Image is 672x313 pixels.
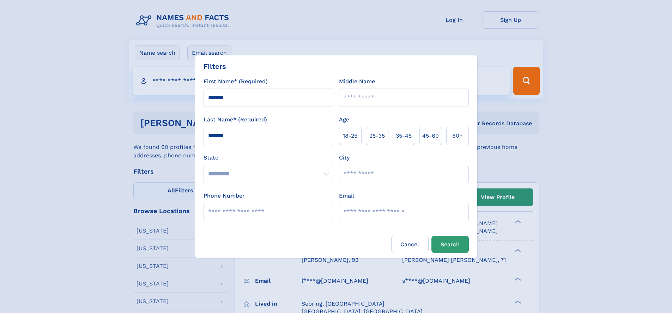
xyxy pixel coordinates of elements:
[422,132,439,140] span: 45‑60
[204,192,245,200] label: Phone Number
[204,154,333,162] label: State
[343,132,357,140] span: 18‑25
[369,132,385,140] span: 25‑35
[339,154,350,162] label: City
[339,77,375,86] label: Middle Name
[204,77,268,86] label: First Name* (Required)
[339,115,349,124] label: Age
[396,132,412,140] span: 35‑45
[339,192,354,200] label: Email
[204,115,267,124] label: Last Name* (Required)
[391,236,429,253] label: Cancel
[204,61,226,72] div: Filters
[431,236,469,253] button: Search
[452,132,463,140] span: 60+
